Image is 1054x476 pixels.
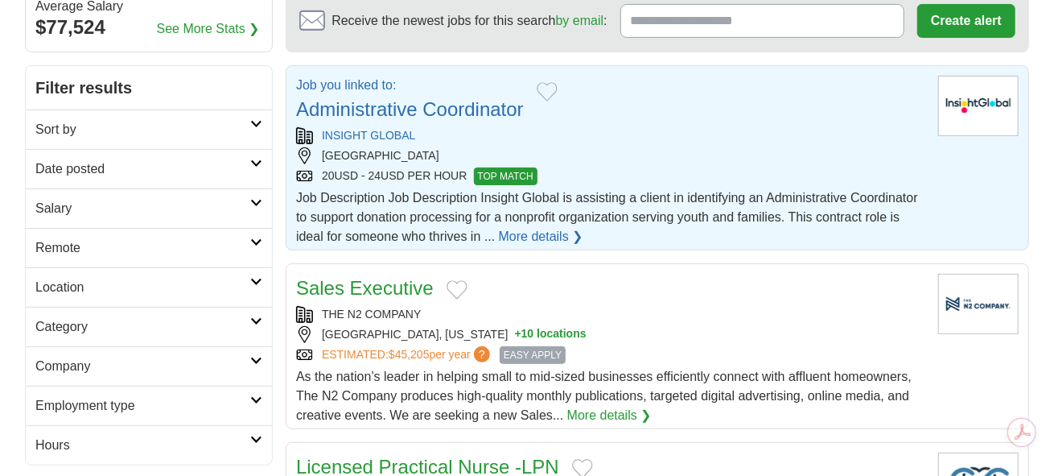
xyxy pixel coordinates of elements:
[296,326,925,343] div: [GEOGRAPHIC_DATA], [US_STATE]
[35,159,250,179] h2: Date posted
[296,98,524,120] a: Administrative Coordinator
[35,120,250,139] h2: Sort by
[474,346,490,362] span: ?
[499,227,583,246] a: More details ❯
[296,147,925,164] div: [GEOGRAPHIC_DATA]
[26,188,272,228] a: Salary
[26,110,272,149] a: Sort by
[515,326,587,343] button: +10 locations
[917,4,1015,38] button: Create alert
[389,348,430,361] span: $45,205
[556,14,604,27] a: by email
[474,168,537,185] span: TOP MATCH
[26,346,272,386] a: Company
[35,199,250,218] h2: Salary
[296,370,912,422] span: As the nation’s leader in helping small to mid-sized businesses efficiently connect with affluent...
[296,306,925,323] div: THE N2 COMPANY
[537,82,558,101] button: Add to favorite jobs
[26,66,272,110] h2: Filter results
[296,277,434,299] a: Sales Executive
[322,129,415,142] a: INSIGHT GLOBAL
[296,191,918,243] span: Job Description Job Description Insight Global is assisting a client in identifying an Administra...
[26,267,272,307] a: Location
[35,436,250,455] h2: Hours
[157,19,260,39] a: See More Stats ❯
[447,280,467,300] button: Add to favorite jobs
[35,396,250,416] h2: Employment type
[26,228,272,267] a: Remote
[322,346,493,364] a: ESTIMATED:$45,205per year?
[296,168,925,185] div: 20USD - 24USD PER HOUR
[331,11,607,31] span: Receive the newest jobs for this search :
[26,149,272,188] a: Date posted
[515,326,521,343] span: +
[35,357,250,376] h2: Company
[35,317,250,337] h2: Category
[567,406,652,425] a: More details ❯
[35,278,250,297] h2: Location
[938,274,1019,334] img: Company logo
[26,425,272,465] a: Hours
[296,76,524,95] p: Job you linked to:
[35,13,262,42] div: $77,524
[938,76,1019,136] img: Insight Global logo
[35,238,250,258] h2: Remote
[26,386,272,425] a: Employment type
[26,307,272,346] a: Category
[500,346,566,364] span: EASY APPLY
